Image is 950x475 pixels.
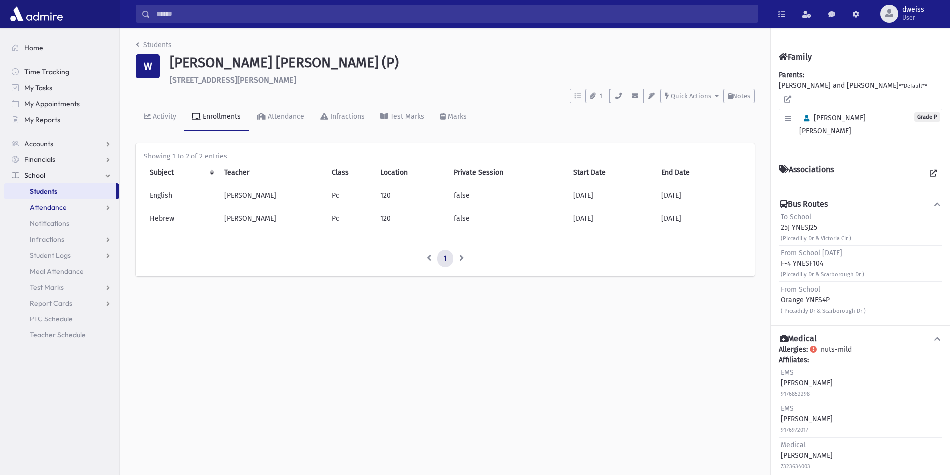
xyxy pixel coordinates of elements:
[136,54,160,78] div: W
[4,327,119,343] a: Teacher Schedule
[780,199,828,210] h4: Bus Routes
[375,184,448,207] td: 120
[448,184,568,207] td: false
[24,99,80,108] span: My Appointments
[781,440,833,471] div: [PERSON_NAME]
[170,54,755,71] h1: [PERSON_NAME] [PERSON_NAME] (P)
[779,165,834,183] h4: Associations
[373,103,432,131] a: Test Marks
[150,5,758,23] input: Search
[448,207,568,230] td: false
[780,334,817,344] h4: Medical
[4,64,119,80] a: Time Tracking
[655,207,747,230] td: [DATE]
[779,71,804,79] b: Parents:
[4,112,119,128] a: My Reports
[218,184,326,207] td: [PERSON_NAME]
[660,89,723,103] button: Quick Actions
[4,40,119,56] a: Home
[4,183,116,199] a: Students
[585,89,610,103] button: 1
[24,115,60,124] span: My Reports
[781,463,810,470] small: 7323634003
[4,167,119,183] a: School
[375,161,448,184] th: Location
[136,41,172,49] a: Students
[30,219,69,228] span: Notifications
[924,165,942,183] a: View all Associations
[655,184,747,207] td: [DATE]
[136,40,172,54] nav: breadcrumb
[597,92,605,101] span: 1
[568,207,656,230] td: [DATE]
[781,271,864,278] small: (Piccadilly Dr & Scarborough Dr )
[779,344,942,473] div: nuts-mild
[24,67,69,76] span: Time Tracking
[4,279,119,295] a: Test Marks
[326,184,375,207] td: Pc
[144,161,218,184] th: Subject
[144,151,747,161] div: Showing 1 to 2 of 2 entries
[779,70,942,149] div: [PERSON_NAME] and [PERSON_NAME]
[781,441,806,449] span: Medical
[218,207,326,230] td: [PERSON_NAME]
[30,299,72,308] span: Report Cards
[781,212,851,243] div: 25J YNESJ25
[4,247,119,263] a: Student Logs
[388,112,424,121] div: Test Marks
[781,249,842,257] span: From School [DATE]
[30,235,64,244] span: Infractions
[779,345,808,354] b: Allergies:
[902,6,924,14] span: dweiss
[437,250,453,268] a: 1
[779,356,809,364] b: Affiliates:
[781,248,864,279] div: F-4 YNESF104
[779,334,942,344] button: Medical
[781,284,866,316] div: Orange YNES4P
[24,43,43,52] span: Home
[4,311,119,327] a: PTC Schedule
[30,315,73,323] span: PTC Schedule
[249,103,312,131] a: Attendance
[781,213,811,221] span: To School
[902,14,924,22] span: User
[4,152,119,167] a: Financials
[723,89,755,103] button: Notes
[4,80,119,96] a: My Tasks
[4,231,119,247] a: Infractions
[448,161,568,184] th: Private Session
[779,52,812,62] h4: Family
[779,199,942,210] button: Bus Routes
[781,235,851,242] small: (Piccadilly Dr & Victoria Cir )
[328,112,365,121] div: Infractions
[30,283,64,292] span: Test Marks
[326,161,375,184] th: Class
[4,199,119,215] a: Attendance
[30,267,84,276] span: Meal Attendance
[30,251,71,260] span: Student Logs
[781,404,794,413] span: EMS
[4,215,119,231] a: Notifications
[781,391,810,397] small: 9176852298
[326,207,375,230] td: Pc
[201,112,241,121] div: Enrollments
[30,330,86,339] span: Teacher Schedule
[30,203,67,212] span: Attendance
[799,114,866,135] span: [PERSON_NAME] [PERSON_NAME]
[4,295,119,311] a: Report Cards
[781,367,833,399] div: [PERSON_NAME]
[432,103,475,131] a: Marks
[8,4,65,24] img: AdmirePro
[781,285,820,294] span: From School
[733,92,750,100] span: Notes
[781,403,833,435] div: [PERSON_NAME]
[4,263,119,279] a: Meal Attendance
[151,112,176,121] div: Activity
[24,155,55,164] span: Financials
[24,139,53,148] span: Accounts
[170,75,755,85] h6: [STREET_ADDRESS][PERSON_NAME]
[568,184,656,207] td: [DATE]
[136,103,184,131] a: Activity
[4,136,119,152] a: Accounts
[671,92,711,100] span: Quick Actions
